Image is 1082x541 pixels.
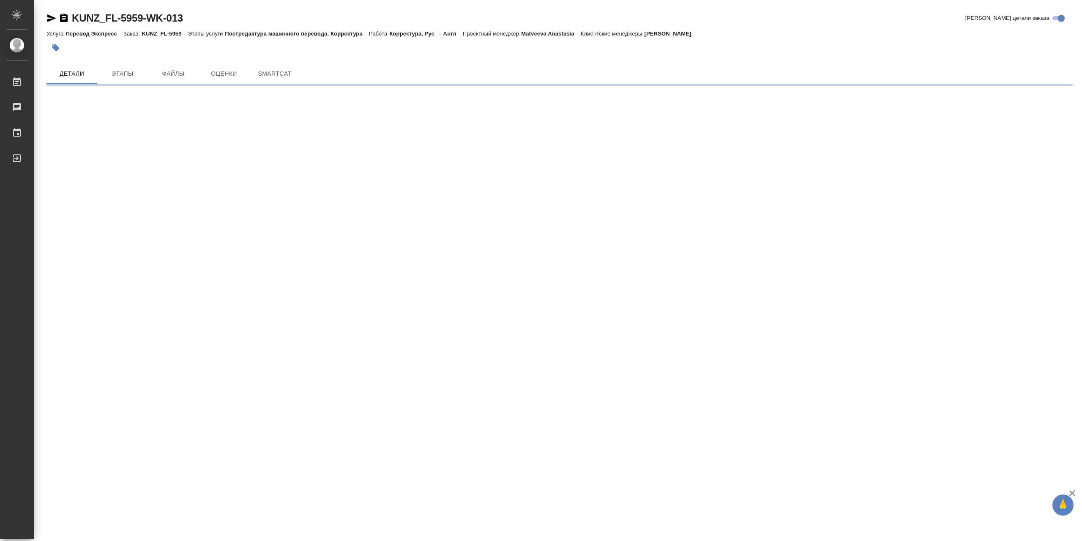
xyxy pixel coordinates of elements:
[645,30,698,37] p: [PERSON_NAME]
[46,38,65,57] button: Добавить тэг
[463,30,521,37] p: Проектный менеджер
[46,13,57,23] button: Скопировать ссылку для ЯМессенджера
[142,30,188,37] p: KUNZ_FL-5959
[581,30,645,37] p: Клиентские менеджеры
[102,69,143,79] span: Этапы
[1052,494,1074,516] button: 🙏
[188,30,225,37] p: Этапы услуги
[225,30,369,37] p: Постредактура машинного перевода, Корректура
[204,69,244,79] span: Оценки
[153,69,194,79] span: Файлы
[254,69,295,79] span: SmartCat
[1056,496,1070,514] span: 🙏
[66,30,123,37] p: Перевод Экспресс
[369,30,390,37] p: Работа
[59,13,69,23] button: Скопировать ссылку
[46,30,66,37] p: Услуга
[123,30,142,37] p: Заказ:
[389,30,462,37] p: Корректура, Рус → Англ
[521,30,581,37] p: Matveeva Anastasia
[965,14,1049,22] span: [PERSON_NAME] детали заказа
[52,69,92,79] span: Детали
[72,12,183,24] a: KUNZ_FL-5959-WK-013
